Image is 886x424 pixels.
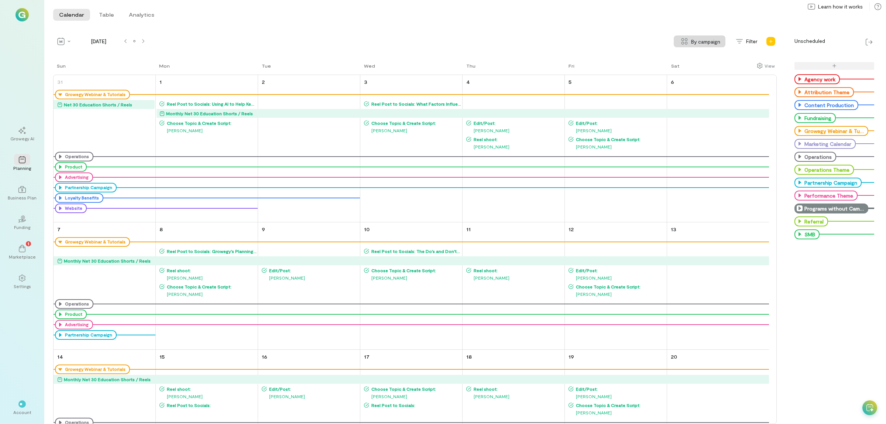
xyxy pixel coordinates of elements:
a: Thursday [463,62,477,75]
td: September 10, 2025 [360,222,463,350]
div: [PERSON_NAME] [159,393,257,400]
div: Growegy Webinar & Tutorials [63,92,126,98]
div: Operations Theme [803,167,849,173]
a: September 7, 2025 [56,224,62,235]
a: Saturday [667,62,681,75]
div: [PERSON_NAME] [159,127,257,134]
a: Wednesday [360,62,377,75]
span: Choose Topic & Create Script: [574,136,666,142]
div: [PERSON_NAME] [569,393,666,400]
a: September 18, 2025 [465,351,473,362]
td: September 7, 2025 [54,222,156,350]
button: Calendar [53,9,90,21]
div: Fri [569,63,574,69]
div: Partnership Campaign [55,330,117,340]
div: Partnership Campaign [794,178,862,188]
div: Content Production [794,100,858,110]
div: Growegy Webinar & Tutorials [803,128,864,134]
div: Business Plan [8,195,37,201]
div: Planning [13,165,31,171]
a: Business Plan [9,180,35,206]
div: Marketing Calendar [794,139,856,149]
div: Account [13,409,31,415]
span: By campaign [691,38,720,45]
td: September 5, 2025 [564,75,667,222]
td: September 8, 2025 [156,222,258,350]
div: Partnership Campaign [803,179,857,186]
a: September 11, 2025 [465,224,472,235]
a: September 3, 2025 [363,76,369,87]
div: Programs without Campaigns [794,204,868,213]
div: [PERSON_NAME] [466,393,564,400]
span: Edit/Post: [574,386,666,392]
div: Loyalty Benefits [63,195,99,201]
td: September 2, 2025 [258,75,360,222]
div: Net 30 Education Shorts / Reels [64,101,132,108]
div: Monthly Net 30 Education Shorts / Reels [64,376,151,383]
div: Operations [803,154,832,160]
td: September 4, 2025 [462,75,564,222]
td: September 1, 2025 [156,75,258,222]
span: Reel shoot: [471,386,564,392]
div: [PERSON_NAME] [262,393,359,400]
span: Choose Topic & Create Script: [369,386,461,392]
div: Website [55,204,87,213]
a: September 19, 2025 [567,351,576,362]
div: Monthly Net 30 Education Shorts / Reels [166,110,253,117]
span: Reel shoot: [165,386,257,392]
div: Agency work [803,76,835,82]
span: Choose Topic & Create Script: [165,120,257,126]
div: Tue [262,63,271,69]
a: September 1, 2025 [158,76,163,87]
div: Mon [159,63,170,69]
div: [PERSON_NAME] [466,143,564,150]
div: Growegy Webinar & Tutorials [55,90,130,99]
div: Programs without Campaigns [803,205,864,212]
a: Growegy AI [9,121,35,147]
div: Thu [466,63,475,69]
div: Growegy Webinar & Tutorials [55,237,130,247]
a: Sunday [53,62,67,75]
a: September 8, 2025 [158,224,164,235]
div: Operations [63,301,89,307]
span: Edit/Post: [471,120,564,126]
div: [PERSON_NAME] [364,393,461,400]
a: Monday [155,62,171,75]
div: Growegy Webinar & Tutorials [55,365,130,374]
div: Growegy Webinar & Tutorials [63,366,126,372]
td: September 13, 2025 [667,222,769,350]
div: [PERSON_NAME] [466,127,564,134]
div: Product [63,311,82,317]
div: [PERSON_NAME] [466,274,564,281]
div: [PERSON_NAME] [569,290,666,298]
a: Marketplace [9,239,35,266]
span: Reel Post to Socials: Growegy's Planning Feature - Your Business Management and Marketing Tool [165,248,257,254]
a: September 12, 2025 [567,224,575,235]
div: Growegy AI [10,136,34,141]
span: Reel Post to Socials: [165,402,257,408]
div: Marketing Calendar [803,141,851,147]
div: Operations [55,152,93,161]
span: 1 [28,240,29,247]
div: Product [55,162,87,172]
div: Funding [14,224,30,230]
a: September 9, 2025 [260,224,267,235]
span: Edit/Post: [574,267,666,273]
span: Reel Post to Socials: Using AI to Help Keep Your Business Moving Forward [165,101,257,107]
td: September 6, 2025 [667,75,769,222]
div: Monthly Net 30 Education Shorts / Reels [64,257,151,264]
div: Partnership Campaign [63,332,112,338]
div: [PERSON_NAME] [262,274,359,281]
div: [PERSON_NAME] [364,127,461,134]
div: Sun [57,63,66,69]
div: Unscheduled [777,35,825,47]
div: Advertising [55,172,93,182]
div: [PERSON_NAME] [159,290,257,298]
span: Choose Topic & Create Script: [165,284,257,290]
div: [PERSON_NAME] [569,409,666,416]
div: Product [55,310,87,319]
div: [PERSON_NAME] [569,143,666,150]
td: September 12, 2025 [564,222,667,350]
div: Performance Theme [794,191,858,201]
div: Agency work [794,74,840,84]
